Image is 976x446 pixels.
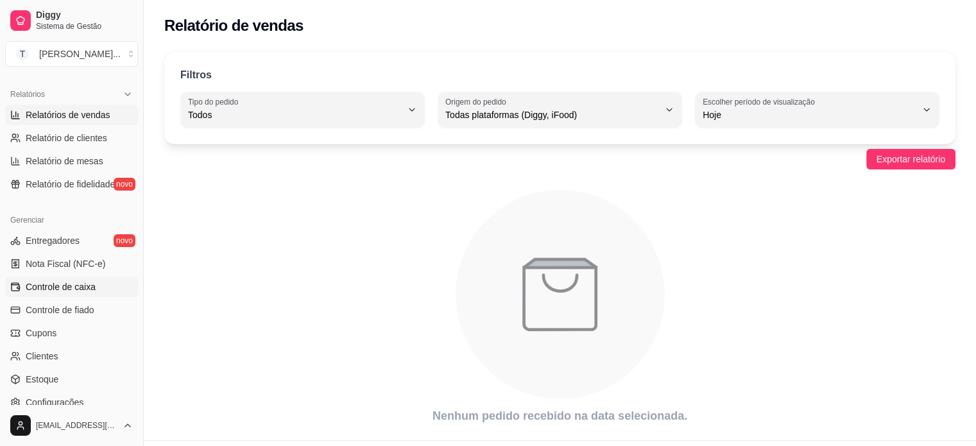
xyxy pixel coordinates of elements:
[26,257,105,270] span: Nota Fiscal (NFC-e)
[445,108,659,121] span: Todas plataformas (Diggy, iFood)
[5,174,138,194] a: Relatório de fidelidadenovo
[5,369,138,390] a: Estoque
[5,253,138,274] a: Nota Fiscal (NFC-e)
[39,47,121,60] div: [PERSON_NAME] ...
[26,327,56,339] span: Cupons
[188,96,243,107] label: Tipo do pedido
[26,304,94,316] span: Controle de fiado
[26,108,110,121] span: Relatórios de vendas
[703,108,916,121] span: Hoje
[10,89,45,99] span: Relatórios
[445,96,510,107] label: Origem do pedido
[5,300,138,320] a: Controle de fiado
[5,410,138,441] button: [EMAIL_ADDRESS][DOMAIN_NAME]
[26,234,80,247] span: Entregadores
[5,41,138,67] button: Select a team
[164,182,955,407] div: animation
[180,92,425,128] button: Tipo do pedidoTodos
[26,350,58,363] span: Clientes
[164,407,955,425] article: Nenhum pedido recebido na data selecionada.
[5,230,138,251] a: Entregadoresnovo
[26,396,83,409] span: Configurações
[877,152,945,166] span: Exportar relatório
[5,392,138,413] a: Configurações
[16,47,29,60] span: T
[5,277,138,297] a: Controle de caixa
[188,108,402,121] span: Todos
[5,210,138,230] div: Gerenciar
[866,149,955,169] button: Exportar relatório
[5,346,138,366] a: Clientes
[5,151,138,171] a: Relatório de mesas
[26,155,103,167] span: Relatório de mesas
[5,105,138,125] a: Relatórios de vendas
[180,67,212,83] p: Filtros
[438,92,682,128] button: Origem do pedidoTodas plataformas (Diggy, iFood)
[164,15,304,36] h2: Relatório de vendas
[5,128,138,148] a: Relatório de clientes
[36,420,117,431] span: [EMAIL_ADDRESS][DOMAIN_NAME]
[703,96,819,107] label: Escolher período de visualização
[26,132,107,144] span: Relatório de clientes
[26,178,115,191] span: Relatório de fidelidade
[5,323,138,343] a: Cupons
[5,5,138,36] a: DiggySistema de Gestão
[36,10,133,21] span: Diggy
[695,92,939,128] button: Escolher período de visualizaçãoHoje
[36,21,133,31] span: Sistema de Gestão
[26,280,96,293] span: Controle de caixa
[26,373,58,386] span: Estoque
